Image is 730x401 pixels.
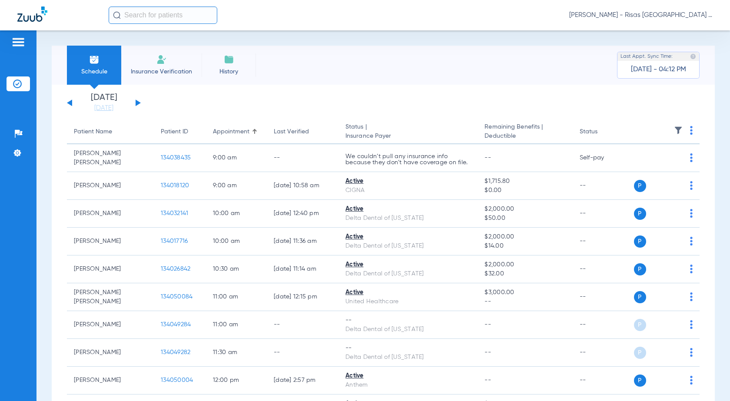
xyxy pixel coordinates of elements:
[573,200,631,228] td: --
[67,339,154,367] td: [PERSON_NAME]
[161,266,190,272] span: 134026842
[161,127,199,136] div: Patient ID
[267,311,338,339] td: --
[345,381,471,390] div: Anthem
[67,311,154,339] td: [PERSON_NAME]
[573,311,631,339] td: --
[109,7,217,24] input: Search for patients
[74,127,112,136] div: Patient Name
[338,120,478,144] th: Status |
[484,377,491,383] span: --
[690,265,693,273] img: group-dot-blue.svg
[573,228,631,255] td: --
[690,126,693,135] img: group-dot-blue.svg
[670,348,679,357] img: x.svg
[345,344,471,353] div: --
[206,228,267,255] td: 10:00 AM
[690,181,693,190] img: group-dot-blue.svg
[690,348,693,357] img: group-dot-blue.svg
[73,67,115,76] span: Schedule
[484,288,565,297] span: $3,000.00
[484,242,565,251] span: $14.00
[161,294,192,300] span: 134050084
[206,144,267,172] td: 9:00 AM
[161,127,188,136] div: Patient ID
[345,260,471,269] div: Active
[345,214,471,223] div: Delta Dental of [US_STATE]
[161,210,188,216] span: 134032141
[690,320,693,329] img: group-dot-blue.svg
[206,311,267,339] td: 11:00 AM
[345,177,471,186] div: Active
[484,269,565,278] span: $32.00
[267,228,338,255] td: [DATE] 11:36 AM
[267,339,338,367] td: --
[670,265,679,273] img: x.svg
[634,180,646,192] span: P
[161,238,188,244] span: 134017716
[213,127,260,136] div: Appointment
[478,120,572,144] th: Remaining Benefits |
[484,214,565,223] span: $50.00
[484,349,491,355] span: --
[634,374,646,387] span: P
[631,65,686,74] span: [DATE] - 04:12 PM
[224,54,234,65] img: History
[484,260,565,269] span: $2,000.00
[634,291,646,303] span: P
[67,367,154,394] td: [PERSON_NAME]
[11,37,25,47] img: hamburger-icon
[634,347,646,359] span: P
[484,232,565,242] span: $2,000.00
[634,208,646,220] span: P
[67,200,154,228] td: [PERSON_NAME]
[484,186,565,195] span: $0.00
[484,205,565,214] span: $2,000.00
[690,376,693,384] img: group-dot-blue.svg
[345,186,471,195] div: CIGNA
[267,283,338,311] td: [DATE] 12:15 PM
[634,263,646,275] span: P
[78,104,130,113] a: [DATE]
[670,292,679,301] img: x.svg
[345,132,471,141] span: Insurance Payer
[161,377,193,383] span: 134050004
[345,205,471,214] div: Active
[67,172,154,200] td: [PERSON_NAME]
[690,53,696,60] img: last sync help info
[670,237,679,245] img: x.svg
[206,200,267,228] td: 10:00 AM
[484,297,565,306] span: --
[274,127,309,136] div: Last Verified
[345,371,471,381] div: Active
[345,316,471,325] div: --
[573,255,631,283] td: --
[634,319,646,331] span: P
[206,172,267,200] td: 9:00 AM
[156,54,167,65] img: Manual Insurance Verification
[161,182,189,189] span: 134018120
[620,52,673,61] span: Last Appt. Sync Time:
[345,232,471,242] div: Active
[161,349,190,355] span: 134049282
[634,235,646,248] span: P
[345,288,471,297] div: Active
[213,127,249,136] div: Appointment
[569,11,713,20] span: [PERSON_NAME] - Risas [GEOGRAPHIC_DATA] General
[267,255,338,283] td: [DATE] 11:14 AM
[484,155,491,161] span: --
[345,325,471,334] div: Delta Dental of [US_STATE]
[345,353,471,362] div: Delta Dental of [US_STATE]
[345,153,471,166] p: We couldn’t pull any insurance info because they don’t have coverage on file.
[208,67,249,76] span: History
[67,144,154,172] td: [PERSON_NAME] [PERSON_NAME]
[670,320,679,329] img: x.svg
[484,132,565,141] span: Deductible
[674,126,683,135] img: filter.svg
[267,172,338,200] td: [DATE] 10:58 AM
[267,367,338,394] td: [DATE] 2:57 PM
[17,7,47,22] img: Zuub Logo
[670,376,679,384] img: x.svg
[345,242,471,251] div: Delta Dental of [US_STATE]
[128,67,195,76] span: Insurance Verification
